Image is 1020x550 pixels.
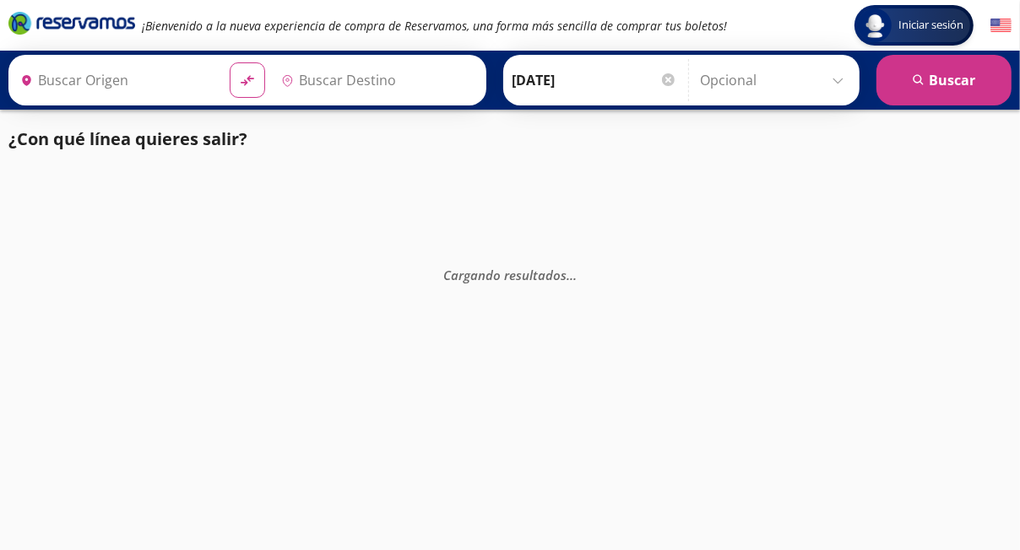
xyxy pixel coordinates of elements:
[573,267,577,283] span: .
[274,59,477,101] input: Buscar Destino
[142,18,727,34] em: ¡Bienvenido a la nueva experiencia de compra de Reservamos, una forma más sencilla de comprar tus...
[990,15,1012,36] button: English
[570,267,573,283] span: .
[876,55,1012,105] button: Buscar
[567,267,570,283] span: .
[700,59,851,101] input: Opcional
[14,59,216,101] input: Buscar Origen
[443,267,577,283] em: Cargando resultados
[8,10,135,35] i: Brand Logo
[512,59,677,101] input: Elegir Fecha
[8,10,135,40] a: Brand Logo
[892,17,970,34] span: Iniciar sesión
[8,127,247,152] p: ¿Con qué línea quieres salir?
